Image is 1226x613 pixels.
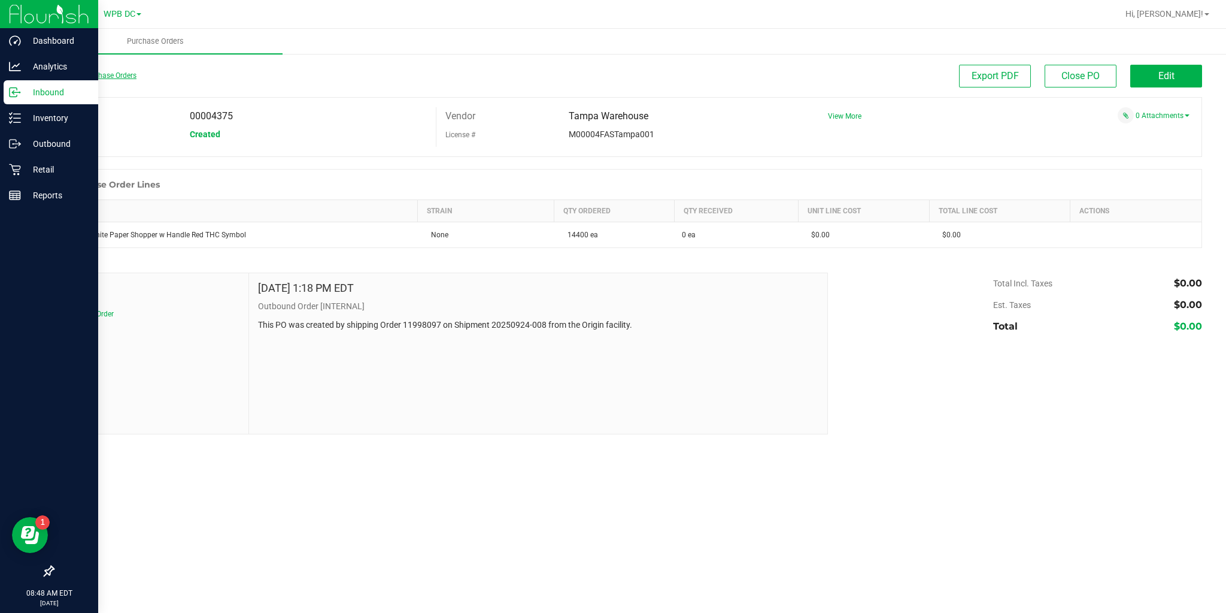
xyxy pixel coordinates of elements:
th: Total Line Cost [929,200,1070,222]
h1: Purchase Order Lines [65,180,160,189]
iframe: Resource center unread badge [35,515,50,530]
inline-svg: Dashboard [9,35,21,47]
label: Vendor [445,107,475,125]
h4: [DATE] 1:18 PM EDT [258,282,354,294]
p: Inbound [21,85,93,99]
inline-svg: Analytics [9,61,21,73]
inline-svg: Inventory [9,112,21,124]
span: Export PDF [972,70,1019,81]
button: Export PDF [959,65,1031,87]
span: None [425,231,448,239]
span: Est. Taxes [993,300,1031,310]
span: Tampa Warehouse [569,110,648,122]
inline-svg: Reports [9,189,21,201]
a: Purchase Orders [29,29,283,54]
p: Outbound Order [INTERNAL] [258,300,818,313]
a: View More [828,112,861,120]
p: Dashboard [21,34,93,48]
th: Actions [1070,200,1201,222]
span: WPB DC [104,9,135,19]
span: Created [190,129,220,139]
span: Hi, [PERSON_NAME]! [1125,9,1203,19]
button: Close PO [1045,65,1116,87]
span: Total [993,321,1018,332]
span: Close PO [1061,70,1100,81]
span: $0.00 [1174,277,1202,289]
span: 0 ea [682,230,696,240]
p: Inventory [21,111,93,125]
inline-svg: Inbound [9,86,21,98]
a: 0 Attachments [1136,111,1189,120]
th: Unit Line Cost [798,200,929,222]
span: $0.00 [805,231,830,239]
span: 14400 ea [562,231,598,239]
iframe: Resource center [12,517,48,553]
span: Attach a document [1118,107,1134,123]
span: $0.00 [1174,321,1202,332]
span: $0.00 [1174,299,1202,310]
span: M00004FASTampa001 [569,129,654,139]
p: Reports [21,188,93,203]
span: Purchase Orders [111,36,200,47]
span: Notes [62,282,239,297]
th: Qty Ordered [554,200,675,222]
span: Total Incl. Taxes [993,279,1052,288]
p: [DATE] [5,599,93,608]
p: Retail [21,162,93,177]
button: Edit [1130,65,1202,87]
span: 00004375 [190,110,233,122]
th: Strain [418,200,554,222]
p: Analytics [21,59,93,74]
p: This PO was created by shipping Order 11998097 on Shipment 20250924-008 from the Origin facility. [258,319,818,331]
th: Item [54,200,418,222]
span: Edit [1158,70,1175,81]
p: 08:48 AM EDT [5,588,93,599]
div: SBag - White Paper Shopper w Handle Red THC Symbol [61,230,411,240]
span: $0.00 [936,231,961,239]
p: Outbound [21,137,93,151]
inline-svg: Retail [9,164,21,176]
th: Qty Received [675,200,798,222]
label: License # [445,126,475,144]
inline-svg: Outbound [9,138,21,150]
